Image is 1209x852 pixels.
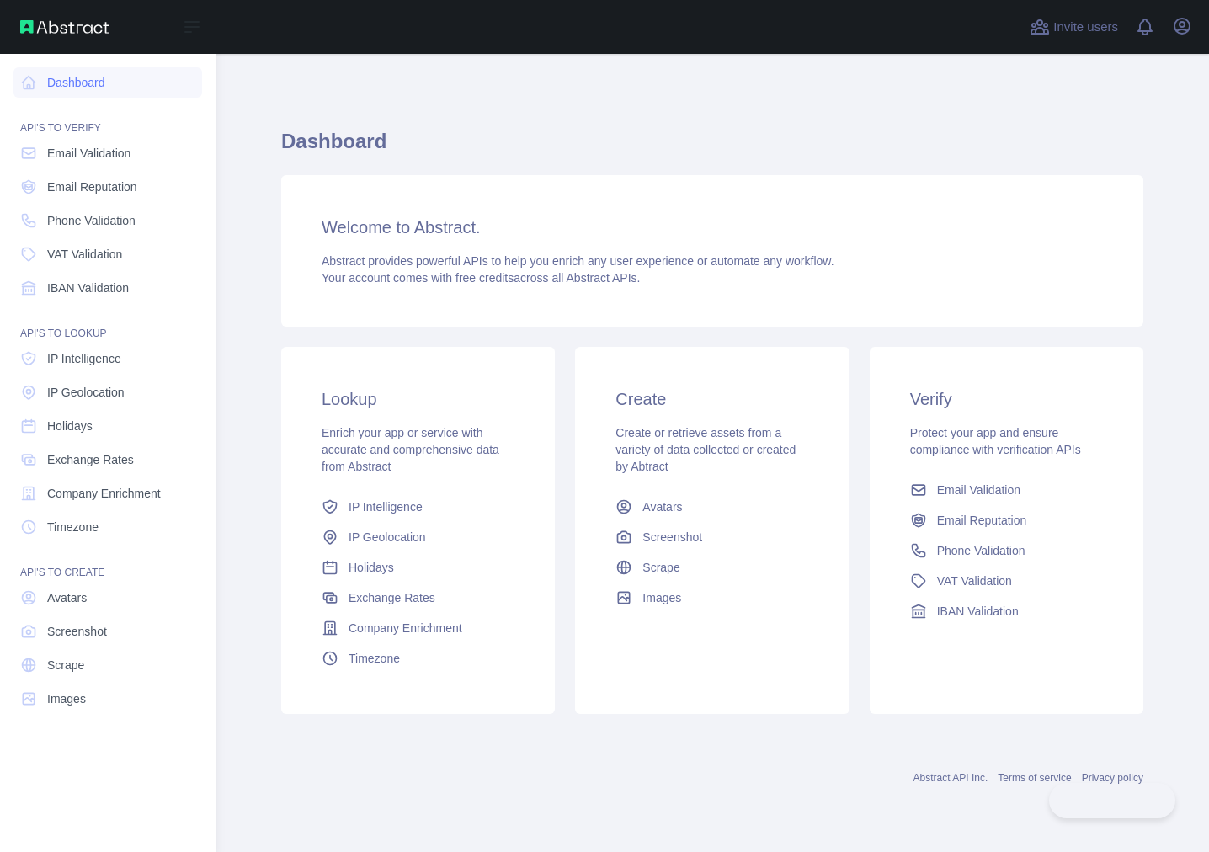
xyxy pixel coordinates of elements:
img: Abstract API [20,20,109,34]
a: IBAN Validation [903,596,1110,626]
span: Protect your app and ensure compliance with verification APIs [910,426,1081,456]
h3: Welcome to Abstract. [322,216,1103,239]
span: Your account comes with across all Abstract APIs. [322,271,640,285]
span: IBAN Validation [937,603,1019,620]
a: Company Enrichment [13,478,202,509]
span: free credits [455,271,514,285]
div: API'S TO LOOKUP [13,306,202,340]
span: VAT Validation [937,572,1012,589]
span: Exchange Rates [349,589,435,606]
span: Holidays [47,418,93,434]
div: API'S TO VERIFY [13,101,202,135]
a: Holidays [315,552,521,583]
h3: Create [615,387,808,411]
a: Avatars [13,583,202,613]
span: Avatars [47,589,87,606]
span: Email Validation [937,482,1020,498]
h3: Lookup [322,387,514,411]
a: Email Reputation [903,505,1110,535]
span: Scrape [642,559,679,576]
a: IP Geolocation [315,522,521,552]
span: IP Intelligence [349,498,423,515]
span: Exchange Rates [47,451,134,468]
span: Company Enrichment [47,485,161,502]
a: Phone Validation [903,535,1110,566]
a: Avatars [609,492,815,522]
a: Phone Validation [13,205,202,236]
span: Timezone [47,519,99,535]
span: Holidays [349,559,394,576]
h1: Dashboard [281,128,1143,168]
span: VAT Validation [47,246,122,263]
a: Email Validation [903,475,1110,505]
span: Images [47,690,86,707]
a: Images [13,684,202,714]
a: Screenshot [609,522,815,552]
span: Screenshot [47,623,107,640]
a: VAT Validation [903,566,1110,596]
span: Scrape [47,657,84,674]
span: Create or retrieve assets from a variety of data collected or created by Abtract [615,426,796,473]
a: Scrape [13,650,202,680]
a: Exchange Rates [315,583,521,613]
span: IBAN Validation [47,280,129,296]
a: VAT Validation [13,239,202,269]
span: Invite users [1053,18,1118,37]
div: API'S TO CREATE [13,546,202,579]
span: Abstract provides powerful APIs to help you enrich any user experience or automate any workflow. [322,254,834,268]
a: Images [609,583,815,613]
a: Email Validation [13,138,202,168]
h3: Verify [910,387,1103,411]
a: Scrape [609,552,815,583]
span: Screenshot [642,529,702,546]
a: Company Enrichment [315,613,521,643]
span: Images [642,589,681,606]
a: Abstract API Inc. [913,772,988,784]
button: Invite users [1026,13,1121,40]
span: IP Geolocation [349,529,426,546]
span: Phone Validation [47,212,136,229]
span: Avatars [642,498,682,515]
span: Email Reputation [937,512,1027,529]
a: Screenshot [13,616,202,647]
a: IP Geolocation [13,377,202,407]
a: IBAN Validation [13,273,202,303]
a: Terms of service [998,772,1071,784]
a: Dashboard [13,67,202,98]
span: Company Enrichment [349,620,462,636]
a: Holidays [13,411,202,441]
a: Timezone [13,512,202,542]
span: Email Validation [47,145,130,162]
a: Exchange Rates [13,445,202,475]
span: IP Intelligence [47,350,121,367]
a: IP Intelligence [315,492,521,522]
a: IP Intelligence [13,343,202,374]
span: Timezone [349,650,400,667]
a: Timezone [315,643,521,674]
span: Phone Validation [937,542,1025,559]
a: Privacy policy [1082,772,1143,784]
span: Enrich your app or service with accurate and comprehensive data from Abstract [322,426,499,473]
a: Email Reputation [13,172,202,202]
span: Email Reputation [47,178,137,195]
iframe: Toggle Customer Support [1049,783,1175,818]
span: IP Geolocation [47,384,125,401]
